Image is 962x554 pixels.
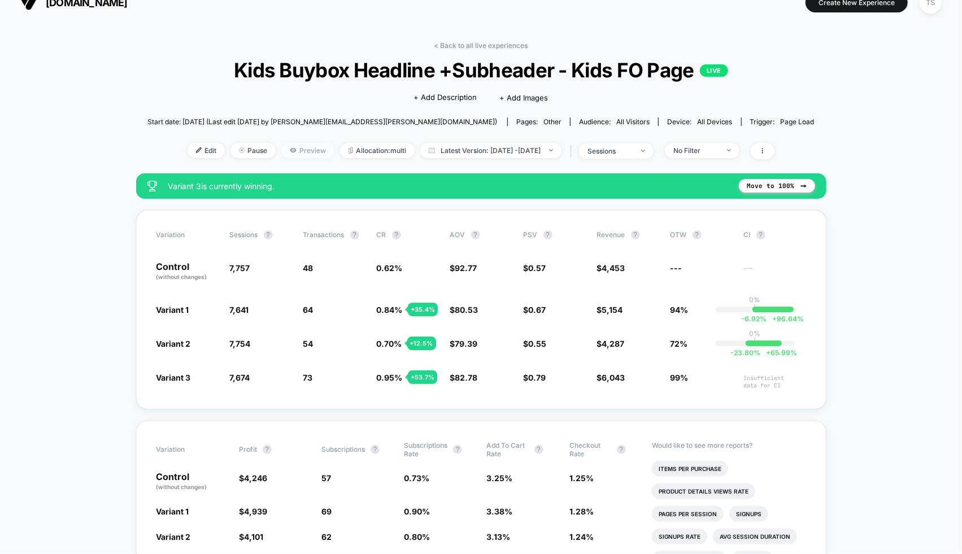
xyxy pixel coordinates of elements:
span: Profit [239,445,257,453]
span: AOV [450,230,465,239]
span: Variant 2 [156,339,191,348]
span: $ [239,507,267,516]
span: 96.64 % [767,315,804,323]
span: 65.99 % [760,348,797,357]
div: + 53.7 % [408,370,437,384]
span: PSV [524,230,538,239]
a: < Back to all live experiences [434,41,528,50]
span: 7,641 [230,305,249,315]
span: Pause [230,143,276,158]
span: -23.80 % [730,348,760,357]
img: end [549,149,553,151]
span: 72% [671,339,688,348]
img: end [641,150,645,152]
span: $ [597,263,625,273]
span: Subscriptions [321,445,365,453]
span: 0.84 % [377,305,403,315]
span: Variant 1 [156,305,189,315]
span: 99% [671,373,689,382]
div: + 12.5 % [407,337,436,350]
img: end [727,149,731,151]
span: 4,939 [244,507,267,516]
p: LIVE [700,64,728,77]
span: $ [524,305,546,315]
span: (without changes) [156,483,207,490]
p: Control [156,472,228,491]
span: 0.90 % [404,507,430,516]
span: 3.13 % [487,532,511,542]
div: Audience: [579,117,650,126]
span: Allocation: multi [340,143,415,158]
span: | [567,143,579,159]
span: 0.73 % [404,473,429,483]
button: ? [263,445,272,454]
span: 1.28 % [569,507,594,516]
span: Kids Buybox Headline +Subheader - Kids FO Page [181,58,781,82]
li: Pages Per Session [652,506,724,522]
span: $ [597,305,623,315]
span: 0.79 [529,373,546,382]
span: -6.92 % [742,315,767,323]
span: 0.70 % [377,339,402,348]
span: 94% [671,305,689,315]
span: 0.62 % [377,263,403,273]
img: calendar [429,147,435,153]
span: 48 [303,263,314,273]
button: ? [756,230,765,239]
span: $ [597,373,625,382]
span: 82.78 [455,373,478,382]
p: 0% [750,295,761,304]
span: + Add Description [413,92,477,103]
span: $ [450,305,478,315]
div: No Filter [673,146,719,155]
span: 4,101 [244,532,263,542]
li: Signups Rate [652,529,707,544]
button: ? [617,445,626,454]
li: Signups [729,506,768,522]
span: 6,043 [602,373,625,382]
span: 7,754 [230,339,251,348]
span: 57 [321,473,331,483]
span: 5,154 [602,305,623,315]
span: CI [744,230,806,239]
img: rebalance [349,147,353,154]
span: + [766,348,771,357]
span: 92.77 [455,263,477,273]
div: sessions [587,147,633,155]
span: Insufficient data for CI [744,374,806,389]
span: + Add Images [499,93,548,102]
button: ? [264,230,273,239]
span: Sessions [230,230,258,239]
span: 7,757 [230,263,250,273]
span: Page Load [781,117,815,126]
button: ? [392,230,401,239]
span: + [773,315,777,323]
p: 0% [750,329,761,338]
span: 0.57 [529,263,546,273]
span: 1.25 % [569,473,594,483]
button: ? [453,445,462,454]
span: 4,453 [602,263,625,273]
span: 54 [303,339,314,348]
div: Trigger: [750,117,815,126]
span: $ [450,373,478,382]
span: Revenue [597,230,625,239]
span: 0.55 [529,339,547,348]
button: ? [371,445,380,454]
span: 80.53 [455,305,478,315]
span: Variation [156,230,219,239]
span: 62 [321,532,332,542]
span: Add To Cart Rate [487,441,529,458]
span: 79.39 [455,339,478,348]
span: 3.38 % [487,507,513,516]
button: ? [534,445,543,454]
span: Edit [188,143,225,158]
div: Pages: [516,117,561,126]
span: 4,287 [602,339,625,348]
span: 73 [303,373,313,382]
span: $ [524,263,546,273]
span: Transactions [303,230,345,239]
span: CR [377,230,386,239]
button: ? [350,230,359,239]
span: (without changes) [156,273,207,280]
